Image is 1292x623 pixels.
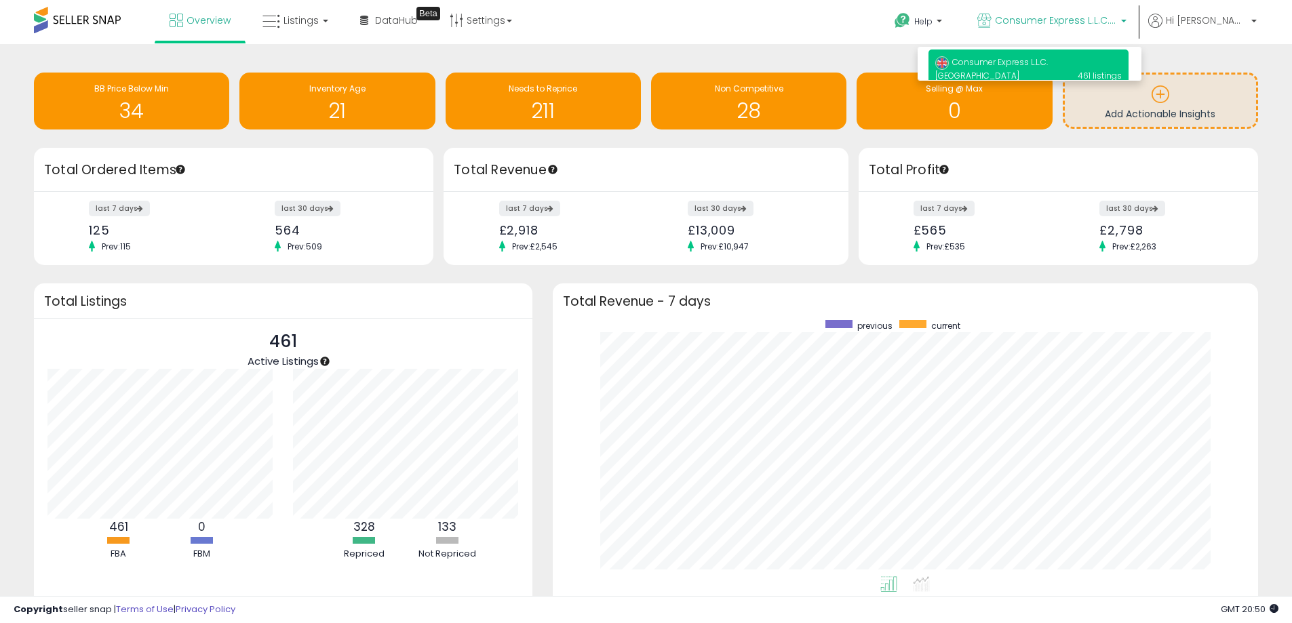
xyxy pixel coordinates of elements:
[1099,201,1165,216] label: last 30 days
[509,83,577,94] span: Needs to Reprice
[275,201,340,216] label: last 30 days
[563,296,1248,306] h3: Total Revenue - 7 days
[857,73,1052,129] a: Selling @ Max 0
[1078,70,1122,81] span: 461 listings
[187,14,231,27] span: Overview
[198,519,205,535] b: 0
[688,223,825,237] div: £13,009
[78,548,159,561] div: FBA
[416,7,440,20] div: Tooltip anchor
[109,519,128,535] b: 461
[44,161,423,180] h3: Total Ordered Items
[694,241,756,252] span: Prev: £10,947
[935,56,1048,81] span: Consumer Express L.L.C. [GEOGRAPHIC_DATA]
[1105,107,1215,121] span: Add Actionable Insights
[116,603,174,616] a: Terms of Use
[454,161,838,180] h3: Total Revenue
[499,223,636,237] div: £2,918
[505,241,564,252] span: Prev: £2,545
[452,100,634,122] h1: 211
[914,223,1049,237] div: £565
[1166,14,1247,27] span: Hi [PERSON_NAME]
[281,241,329,252] span: Prev: 509
[94,83,169,94] span: BB Price Below Min
[884,2,956,44] a: Help
[41,100,222,122] h1: 34
[248,354,319,368] span: Active Listings
[547,163,559,176] div: Tooltip anchor
[857,320,893,331] span: previous
[1065,75,1256,127] a: Add Actionable Insights
[161,548,243,561] div: FBM
[248,329,319,355] p: 461
[715,83,783,94] span: Non Competitive
[914,16,933,27] span: Help
[658,100,840,122] h1: 28
[353,519,375,535] b: 328
[869,161,1248,180] h3: Total Profit
[938,163,950,176] div: Tooltip anchor
[935,56,949,70] img: uk.png
[14,603,235,616] div: seller snap | |
[407,548,488,561] div: Not Repriced
[44,296,522,306] h3: Total Listings
[651,73,846,129] a: Non Competitive 28
[14,603,63,616] strong: Copyright
[688,201,753,216] label: last 30 days
[1148,14,1257,44] a: Hi [PERSON_NAME]
[1221,603,1278,616] span: 2025-10-8 20:50 GMT
[309,83,366,94] span: Inventory Age
[926,83,983,94] span: Selling @ Max
[863,100,1045,122] h1: 0
[914,201,975,216] label: last 7 days
[246,100,428,122] h1: 21
[375,14,418,27] span: DataHub
[894,12,911,29] i: Get Help
[931,320,960,331] span: current
[95,241,138,252] span: Prev: 115
[319,355,331,367] div: Tooltip anchor
[275,223,410,237] div: 564
[499,201,560,216] label: last 7 days
[176,603,235,616] a: Privacy Policy
[995,14,1117,27] span: Consumer Express L.L.C. [GEOGRAPHIC_DATA]
[239,73,435,129] a: Inventory Age 21
[34,73,229,129] a: BB Price Below Min 34
[89,201,150,216] label: last 7 days
[89,223,224,237] div: 125
[446,73,641,129] a: Needs to Reprice 211
[920,241,972,252] span: Prev: £535
[1105,241,1163,252] span: Prev: £2,263
[174,163,187,176] div: Tooltip anchor
[283,14,319,27] span: Listings
[1099,223,1234,237] div: £2,798
[438,519,456,535] b: 133
[324,548,405,561] div: Repriced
